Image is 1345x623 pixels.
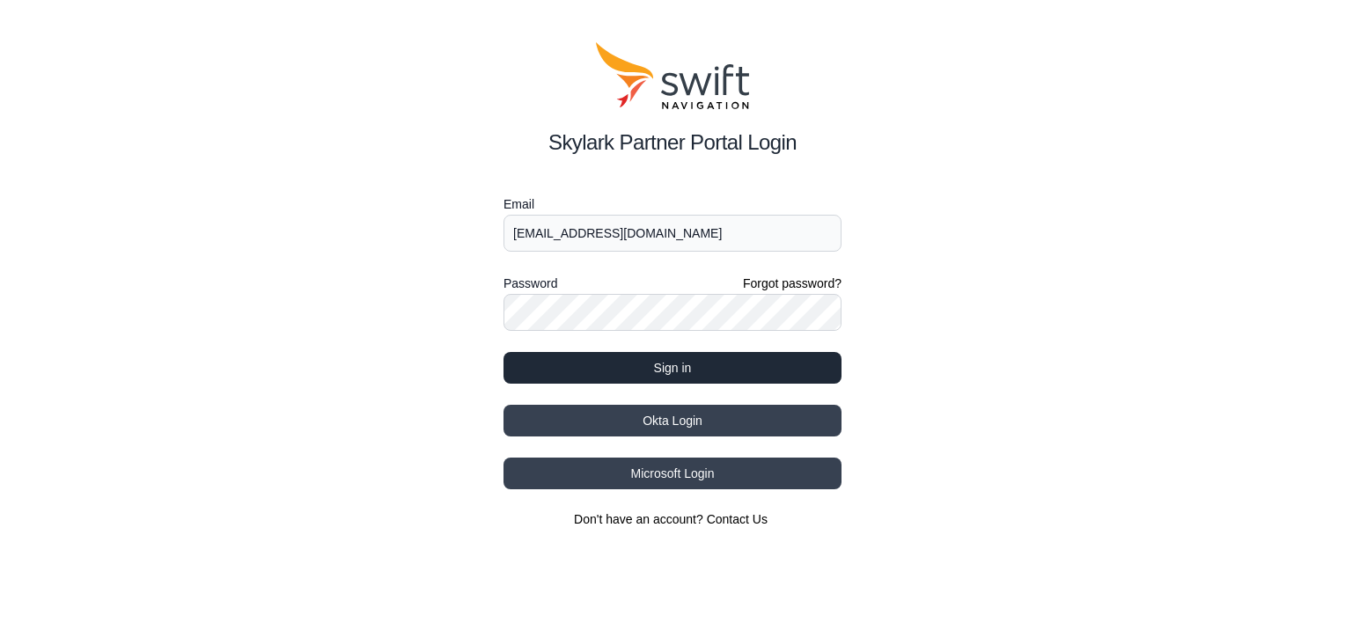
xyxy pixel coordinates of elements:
a: Forgot password? [743,275,842,292]
button: Microsoft Login [503,458,842,489]
a: Contact Us [707,512,768,526]
section: Don't have an account? [503,510,842,528]
label: Password [503,273,557,294]
label: Email [503,194,842,215]
h2: Skylark Partner Portal Login [503,127,842,158]
button: Sign in [503,352,842,384]
button: Okta Login [503,405,842,436]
